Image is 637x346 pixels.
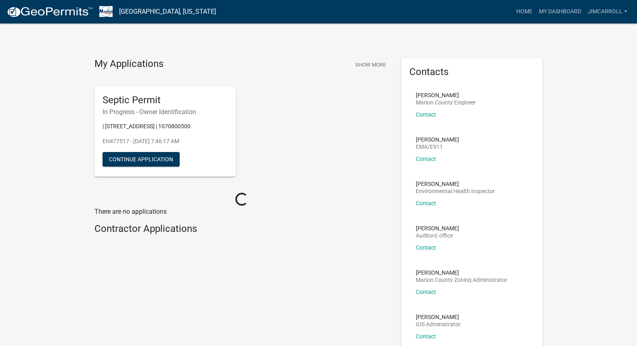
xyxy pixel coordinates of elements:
[94,223,389,235] h4: Contractor Applications
[416,333,436,340] a: Contact
[94,58,163,70] h4: My Applications
[94,223,389,238] wm-workflow-list-section: Contractor Applications
[416,181,495,187] p: [PERSON_NAME]
[103,108,228,116] h6: In Progress - Owner Identification
[119,5,216,19] a: [GEOGRAPHIC_DATA], [US_STATE]
[416,111,436,118] a: Contact
[99,6,113,17] img: Marion County, Iowa
[94,207,389,217] p: There are no applications
[416,289,436,295] a: Contact
[416,144,459,150] p: EMA/E911
[416,314,461,320] p: [PERSON_NAME]
[416,321,461,327] p: GIS Administrator
[416,233,459,238] p: Auditors' office
[536,4,585,19] a: My Dashboard
[409,66,534,78] h5: Contacts
[416,200,436,206] a: Contact
[416,137,459,142] p: [PERSON_NAME]
[352,58,389,71] button: Show More
[103,94,228,106] h5: Septic Permit
[416,100,476,105] p: Marion County Engineer
[103,152,180,167] button: Continue Application
[416,92,476,98] p: [PERSON_NAME]
[416,225,459,231] p: [PERSON_NAME]
[416,270,507,275] p: [PERSON_NAME]
[416,277,507,283] p: Marion County Zoning Administrator
[416,244,436,251] a: Contact
[416,156,436,162] a: Contact
[416,188,495,194] p: Environmental Health Inspector
[103,122,228,131] p: | [STREET_ADDRESS] | 1070800500
[103,137,228,146] p: EH477517 - [DATE] 7:46:17 AM
[585,4,631,19] a: jimcarroll
[513,4,536,19] a: Home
